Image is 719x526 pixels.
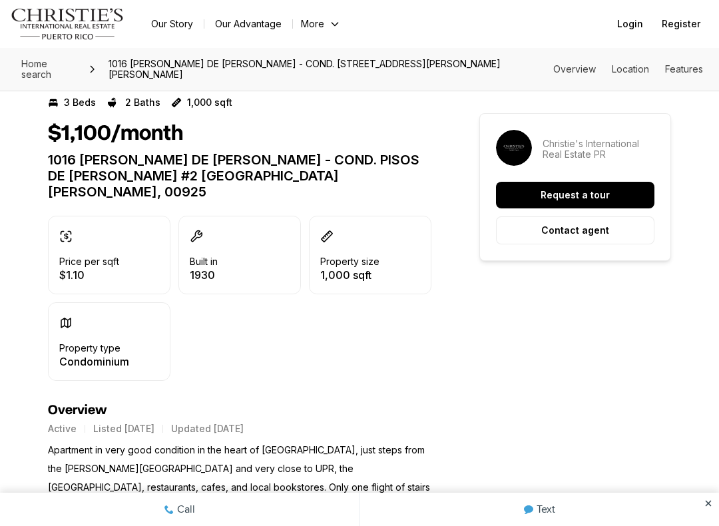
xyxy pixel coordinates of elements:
p: Condominium [59,356,129,367]
p: 1,000 sqft [187,97,232,108]
a: Skip to: Overview [553,63,596,75]
p: Property size [320,256,379,267]
a: Our Advantage [204,15,292,33]
span: Home search [21,58,51,80]
p: Price per sqft [59,256,119,267]
p: 1016 [PERSON_NAME] DE [PERSON_NAME] - COND. PISOS DE [PERSON_NAME] #2 [GEOGRAPHIC_DATA][PERSON_NA... [48,152,431,200]
nav: Page section menu [553,64,703,75]
a: Skip to: Location [612,63,649,75]
p: Property type [59,343,120,354]
a: Our Story [140,15,204,33]
p: Active [48,423,77,434]
button: Login [609,11,651,37]
img: logo [11,8,124,40]
a: Skip to: Features [665,63,703,75]
p: Updated [DATE] [171,423,244,434]
span: Login [617,19,643,29]
button: More [293,15,349,33]
p: Built in [190,256,218,267]
p: 1930 [190,270,218,280]
p: 1,000 sqft [320,270,379,280]
button: Register [654,11,708,37]
a: Home search [16,53,82,85]
button: Contact agent [496,216,654,244]
p: 2 Baths [125,97,160,108]
span: Register [662,19,700,29]
h1: $1,100/month [48,121,183,146]
h4: Overview [48,402,431,418]
p: Christie's International Real Estate PR [543,138,654,160]
p: 3 Beds [64,97,96,108]
span: 1016 [PERSON_NAME] DE [PERSON_NAME] - COND. [STREET_ADDRESS][PERSON_NAME][PERSON_NAME] [103,53,553,85]
p: Listed [DATE] [93,423,154,434]
p: Request a tour [541,190,610,200]
p: Contact agent [541,225,609,236]
button: Request a tour [496,182,654,208]
p: $1.10 [59,270,119,280]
